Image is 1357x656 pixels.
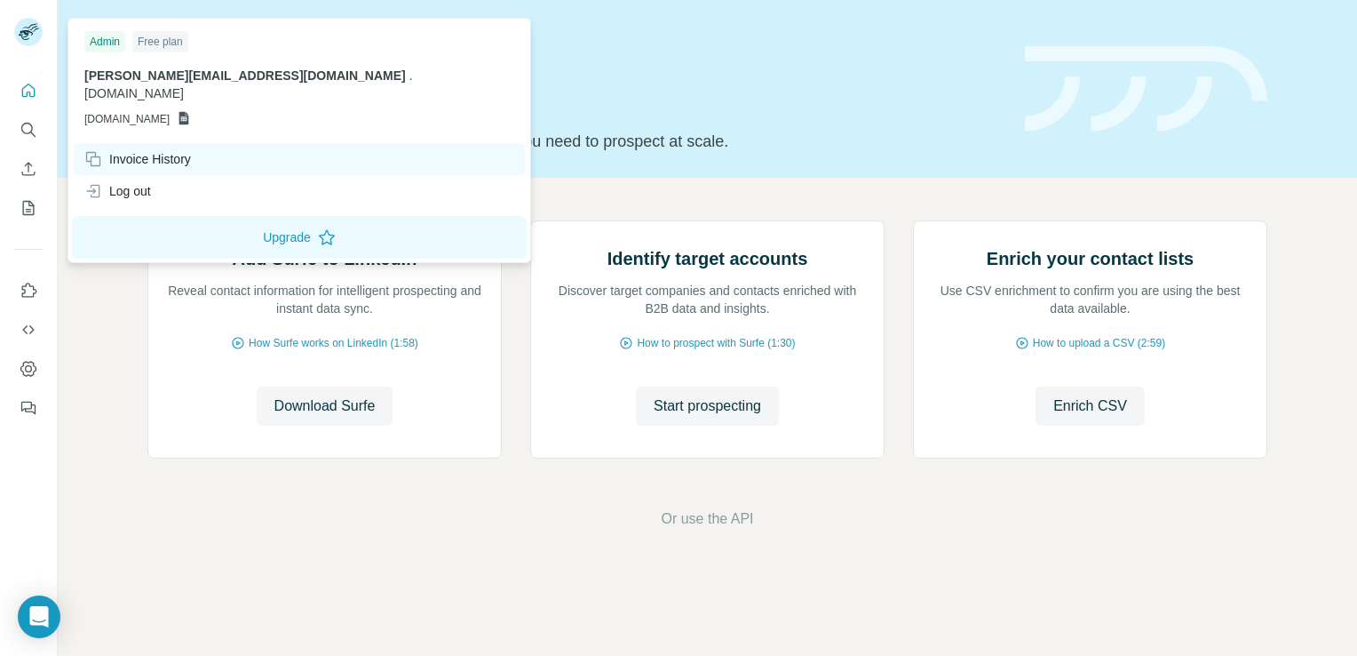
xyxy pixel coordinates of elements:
span: [DOMAIN_NAME] [84,86,184,100]
p: Pick your starting point and we’ll provide everything you need to prospect at scale. [147,129,1004,154]
h2: Identify target accounts [607,246,808,271]
button: Feedback [14,392,43,424]
span: [DOMAIN_NAME] [84,111,170,127]
h1: Let’s prospect together [147,83,1004,118]
button: My lists [14,192,43,224]
button: Quick start [14,75,43,107]
button: Start prospecting [636,387,779,426]
div: Open Intercom Messenger [18,596,60,638]
span: Download Surfe [274,396,376,417]
button: Use Surfe on LinkedIn [14,275,43,307]
img: banner [1025,46,1267,132]
p: Reveal contact information for intelligent prospecting and instant data sync. [166,282,483,317]
div: Log out [84,182,151,200]
button: Search [14,114,43,146]
div: Invoice History [84,150,191,168]
button: Use Surfe API [14,314,43,346]
button: Upgrade [72,216,527,259]
p: Discover target companies and contacts enriched with B2B data and insights. [549,282,866,317]
button: Enrich CSV [14,153,43,185]
span: Enrich CSV [1053,396,1127,417]
h2: Enrich your contact lists [987,246,1194,271]
span: How to upload a CSV (2:59) [1033,335,1165,351]
div: Free plan [132,31,188,52]
span: How Surfe works on LinkedIn (1:58) [249,335,418,351]
span: [PERSON_NAME][EMAIL_ADDRESS][DOMAIN_NAME] [84,68,406,83]
button: Enrich CSV [1036,387,1145,426]
button: Download Surfe [257,387,393,426]
div: Admin [84,31,125,52]
span: Start prospecting [654,396,761,417]
span: . [409,68,413,83]
button: Or use the API [661,508,753,530]
button: Dashboard [14,353,43,385]
p: Use CSV enrichment to confirm you are using the best data available. [932,282,1249,317]
div: Quick start [147,33,1004,51]
span: How to prospect with Surfe (1:30) [637,335,795,351]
